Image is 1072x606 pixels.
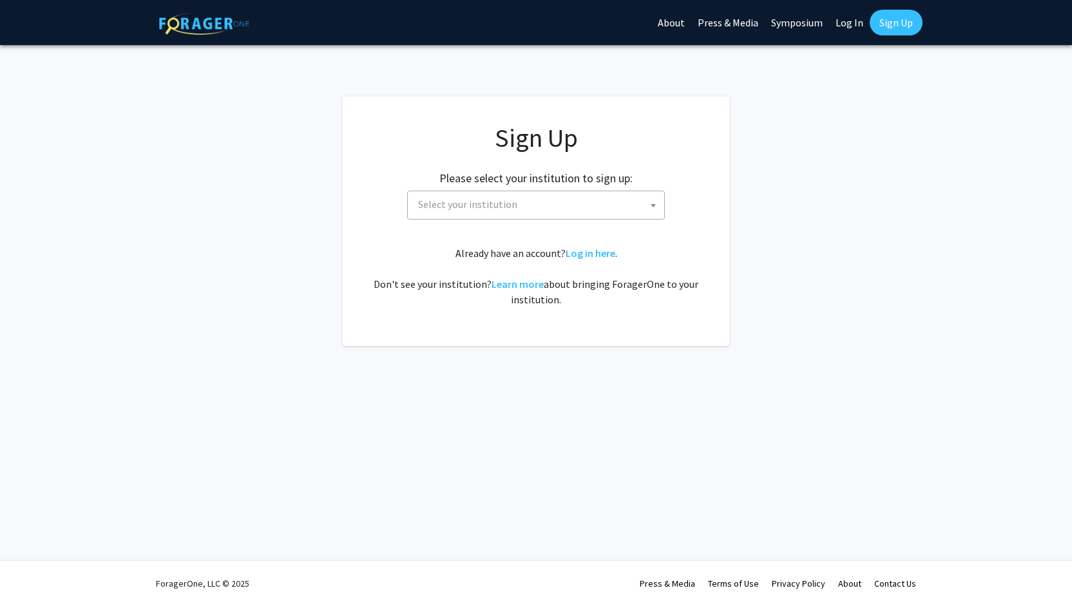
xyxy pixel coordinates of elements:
[407,191,665,220] span: Select your institution
[708,578,759,589] a: Terms of Use
[566,247,615,260] a: Log in here
[640,578,695,589] a: Press & Media
[874,578,916,589] a: Contact Us
[838,578,861,589] a: About
[156,561,249,606] div: ForagerOne, LLC © 2025
[159,12,249,35] img: ForagerOne Logo
[772,578,825,589] a: Privacy Policy
[368,245,703,307] div: Already have an account? . Don't see your institution? about bringing ForagerOne to your institut...
[368,122,703,153] h1: Sign Up
[439,171,633,185] h2: Please select your institution to sign up:
[418,198,517,211] span: Select your institution
[870,10,923,35] a: Sign Up
[492,278,544,290] a: Learn more about bringing ForagerOne to your institution
[413,191,664,218] span: Select your institution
